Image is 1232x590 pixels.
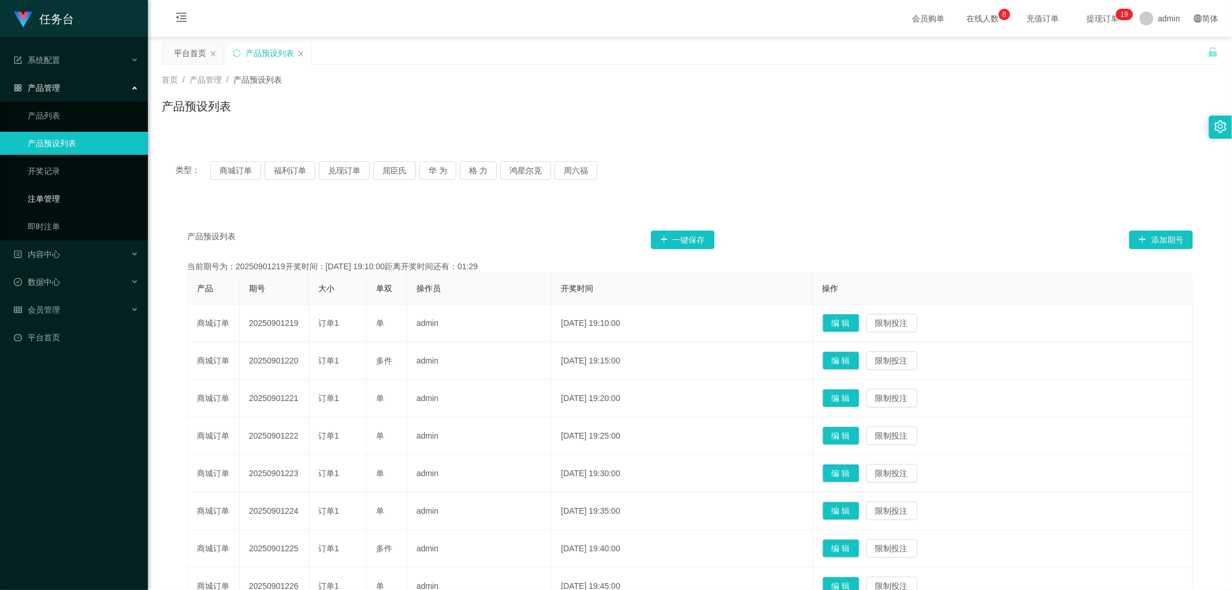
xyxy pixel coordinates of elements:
[318,356,339,365] span: 订单1
[407,342,552,380] td: admin
[407,455,552,492] td: admin
[552,530,813,567] td: [DATE] 19:40:00
[187,231,236,249] span: 产品预设列表
[822,351,859,370] button: 编 辑
[14,250,60,259] span: 内容中心
[174,42,206,64] div: 平台首页
[407,305,552,342] td: admin
[162,1,201,38] i: 图标: menu-fold
[376,356,392,365] span: 多件
[866,502,917,520] button: 限制投注
[416,284,441,293] span: 操作员
[28,187,139,210] a: 注单管理
[376,544,392,553] span: 多件
[407,492,552,530] td: admin
[210,161,261,180] button: 商城订单
[318,469,339,478] span: 订单1
[318,506,339,515] span: 订单1
[866,351,917,370] button: 限制投注
[14,250,22,258] i: 图标: profile
[233,49,241,57] i: 图标: sync
[240,342,309,380] td: 20250901220
[866,314,917,332] button: 限制投注
[376,318,384,328] span: 单
[265,161,315,180] button: 福利订单
[376,284,392,293] span: 单双
[376,394,384,403] span: 单
[189,75,222,84] span: 产品管理
[28,215,139,238] a: 即时注单
[822,426,859,445] button: 编 辑
[866,389,917,407] button: 限制投注
[188,305,240,342] td: 商城订单
[28,104,139,127] a: 产品列表
[1121,9,1125,20] p: 1
[561,284,593,293] span: 开奖时间
[552,342,813,380] td: [DATE] 19:15:00
[822,284,839,293] span: 操作
[240,530,309,567] td: 20250901225
[1003,9,1007,20] p: 8
[188,380,240,417] td: 商城订单
[651,231,714,249] button: 图标: plus一键保存
[866,426,917,445] button: 限制投注
[500,161,551,180] button: 鸿星尔克
[376,506,384,515] span: 单
[552,492,813,530] td: [DATE] 19:35:00
[407,530,552,567] td: admin
[240,492,309,530] td: 20250901224
[14,14,74,23] a: 任务台
[176,161,210,180] span: 类型：
[552,380,813,417] td: [DATE] 19:20:00
[318,394,339,403] span: 订单1
[14,12,32,28] img: logo.9652507e.png
[1194,14,1202,23] i: 图标: global
[226,75,229,84] span: /
[188,530,240,567] td: 商城订单
[240,380,309,417] td: 20250901221
[14,55,60,65] span: 系统配置
[419,161,456,180] button: 华 为
[961,14,1004,23] span: 在线人数
[407,417,552,455] td: admin
[1129,231,1193,249] button: 图标: plus添加期号
[822,502,859,520] button: 编 辑
[245,42,294,64] div: 产品预设列表
[162,75,178,84] span: 首页
[188,342,240,380] td: 商城订单
[318,318,339,328] span: 订单1
[1116,9,1133,20] sup: 19
[28,159,139,183] a: 开奖记录
[866,464,917,483] button: 限制投注
[822,539,859,558] button: 编 辑
[14,305,60,314] span: 会员管理
[249,284,265,293] span: 期号
[14,84,22,92] i: 图标: appstore-o
[373,161,416,180] button: 屈臣氏
[240,455,309,492] td: 20250901223
[1214,120,1227,133] i: 图标: setting
[1208,47,1218,57] i: 图标: unlock
[183,75,185,84] span: /
[14,83,60,92] span: 产品管理
[319,161,370,180] button: 兑现订单
[407,380,552,417] td: admin
[240,417,309,455] td: 20250901222
[14,56,22,64] i: 图标: form
[1021,14,1064,23] span: 充值订单
[554,161,597,180] button: 周六福
[318,284,334,293] span: 大小
[297,50,304,57] i: 图标: close
[14,277,60,287] span: 数据中心
[552,455,813,492] td: [DATE] 19:30:00
[39,1,74,38] h1: 任务台
[1125,9,1129,20] p: 9
[552,305,813,342] td: [DATE] 19:10:00
[162,98,231,115] h1: 产品预设列表
[460,161,497,180] button: 格 力
[376,469,384,478] span: 单
[210,50,217,57] i: 图标: close
[28,132,139,155] a: 产品预设列表
[866,539,917,558] button: 限制投注
[188,455,240,492] td: 商城订单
